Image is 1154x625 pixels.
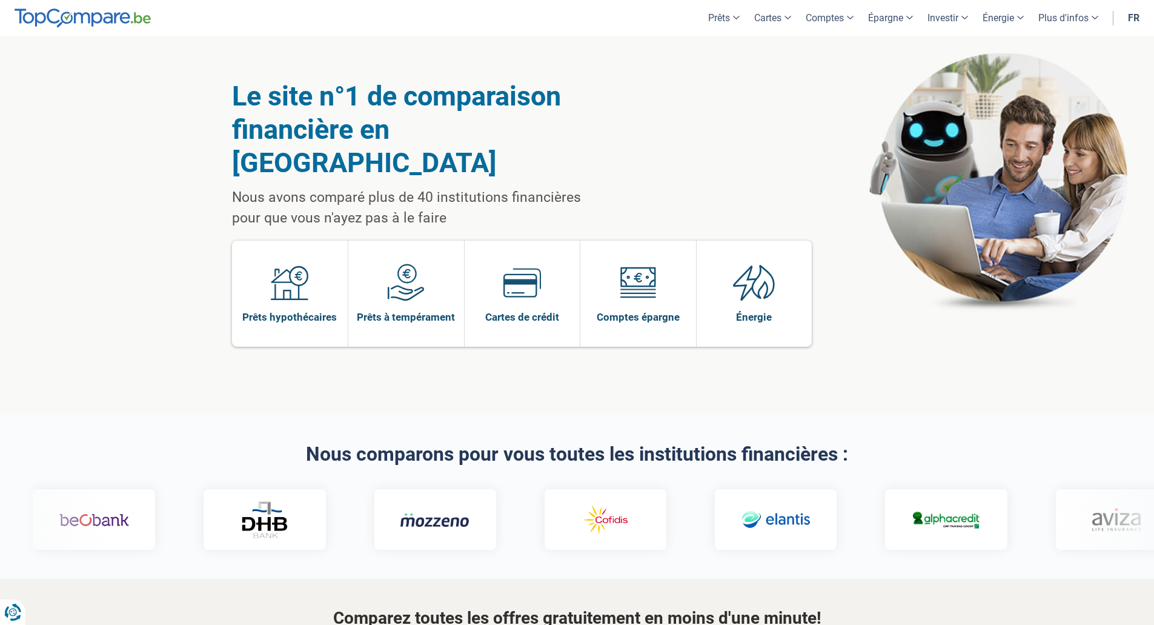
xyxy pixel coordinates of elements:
[387,264,425,301] img: Prêts à tempérament
[357,310,455,324] span: Prêts à tempérament
[736,310,772,324] span: Énergie
[597,310,680,324] span: Comptes épargne
[271,264,308,301] img: Prêts hypothécaires
[503,264,541,301] img: Cartes de crédit
[619,264,657,301] img: Comptes épargne
[232,241,348,347] a: Prêts hypothécaires Prêts hypothécaires
[232,79,612,179] h1: Le site n°1 de comparaison financière en [GEOGRAPHIC_DATA]
[240,501,289,538] img: DHB Bank
[580,241,696,347] a: Comptes épargne Comptes épargne
[697,241,812,347] a: Énergie Énergie
[232,187,612,229] p: Nous avons comparé plus de 40 institutions financières pour que vous n'ayez pas à le faire
[400,512,470,527] img: Mozzeno
[465,241,580,347] a: Cartes de crédit Cartes de crédit
[232,444,923,465] h2: Nous comparons pour vous toutes les institutions financières :
[242,310,337,324] span: Prêts hypothécaires
[571,503,640,538] img: Cofidis
[485,310,559,324] span: Cartes de crédit
[741,503,811,538] img: Elantis
[911,509,981,530] img: Alphacredit
[15,8,151,28] img: TopCompare
[348,241,464,347] a: Prêts à tempérament Prêts à tempérament
[733,264,775,301] img: Énergie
